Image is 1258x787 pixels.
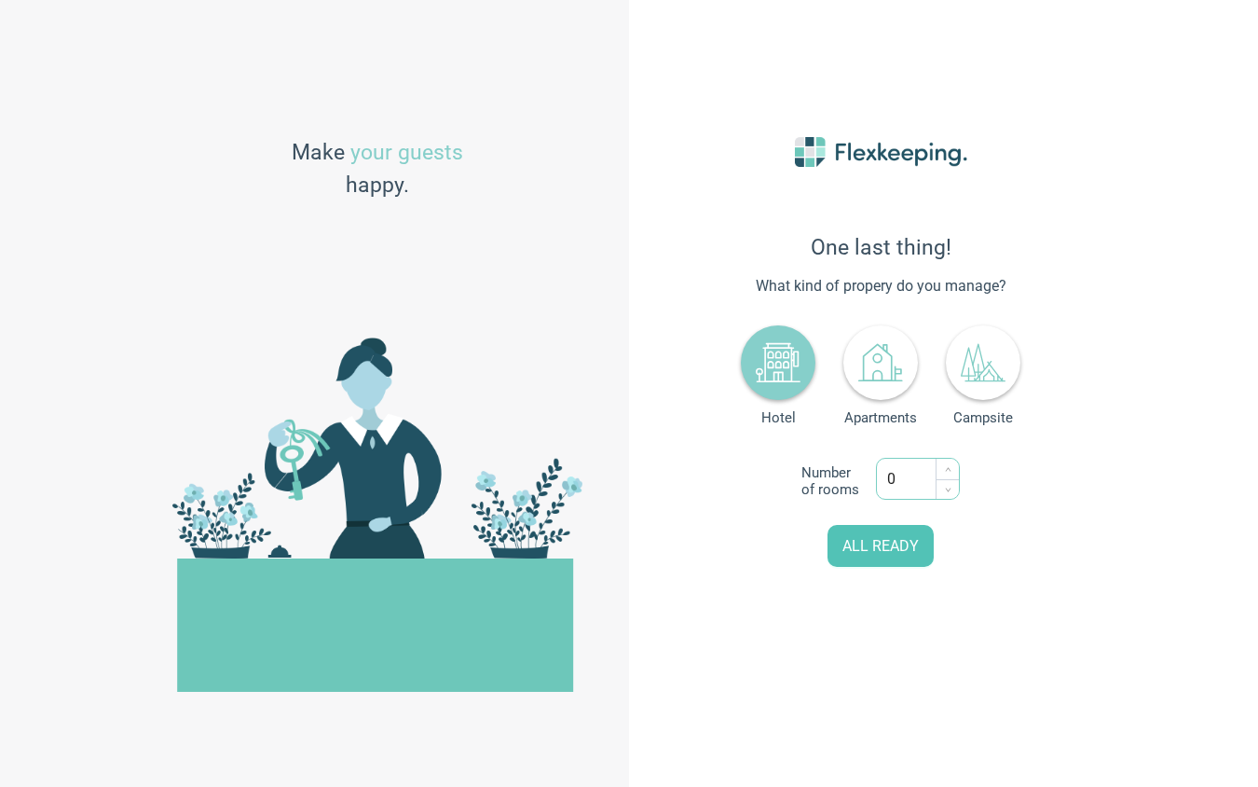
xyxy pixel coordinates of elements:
[676,275,1086,297] span: What kind of propery do you manage?
[827,525,934,567] button: ALL READY
[945,466,951,473] span: up
[801,464,867,498] span: Number of rooms
[350,140,463,165] span: your guests
[741,409,815,426] span: Hotel
[936,459,959,479] span: Increase Value
[292,137,463,202] span: Make happy.
[842,536,919,558] span: ALL READY
[843,409,918,426] span: Apartments
[936,479,959,500] span: Decrease Value
[676,235,1086,260] span: One last thing!
[945,487,951,493] span: down
[946,409,1020,426] span: Campsite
